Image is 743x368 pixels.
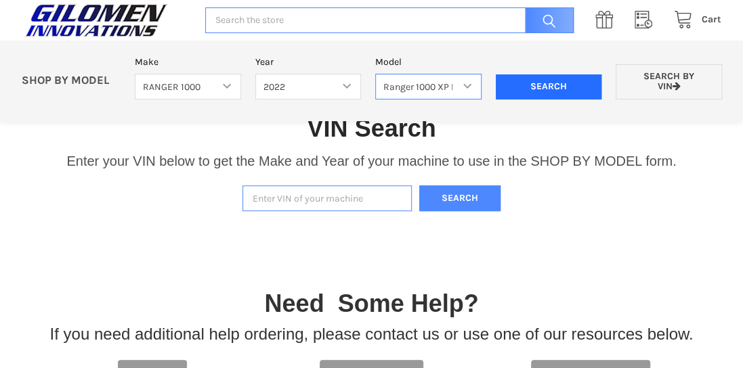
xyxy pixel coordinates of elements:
[307,113,436,143] h1: VIN Search
[242,185,412,212] input: Enter VIN of your machine
[66,151,676,171] p: Enter your VIN below to get the Make and Year of your machine to use in the SHOP BY MODEL form.
[135,55,241,69] label: Make
[616,64,722,100] a: Search by VIN
[375,55,482,69] label: Model
[496,74,602,100] input: Search
[22,3,171,37] img: GILOMEN INNOVATIONS
[419,185,501,212] button: Search
[518,7,574,34] input: Search
[205,7,574,34] input: Search the store
[255,55,362,69] label: Year
[22,3,191,37] a: GILOMEN INNOVATIONS
[50,322,694,346] p: If you need additional help ordering, please contact us or use one of our resources below.
[264,285,478,322] p: Need Some Help?
[14,74,128,88] p: SHOP BY MODEL
[666,11,721,28] a: Cart
[702,14,721,25] span: Cart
